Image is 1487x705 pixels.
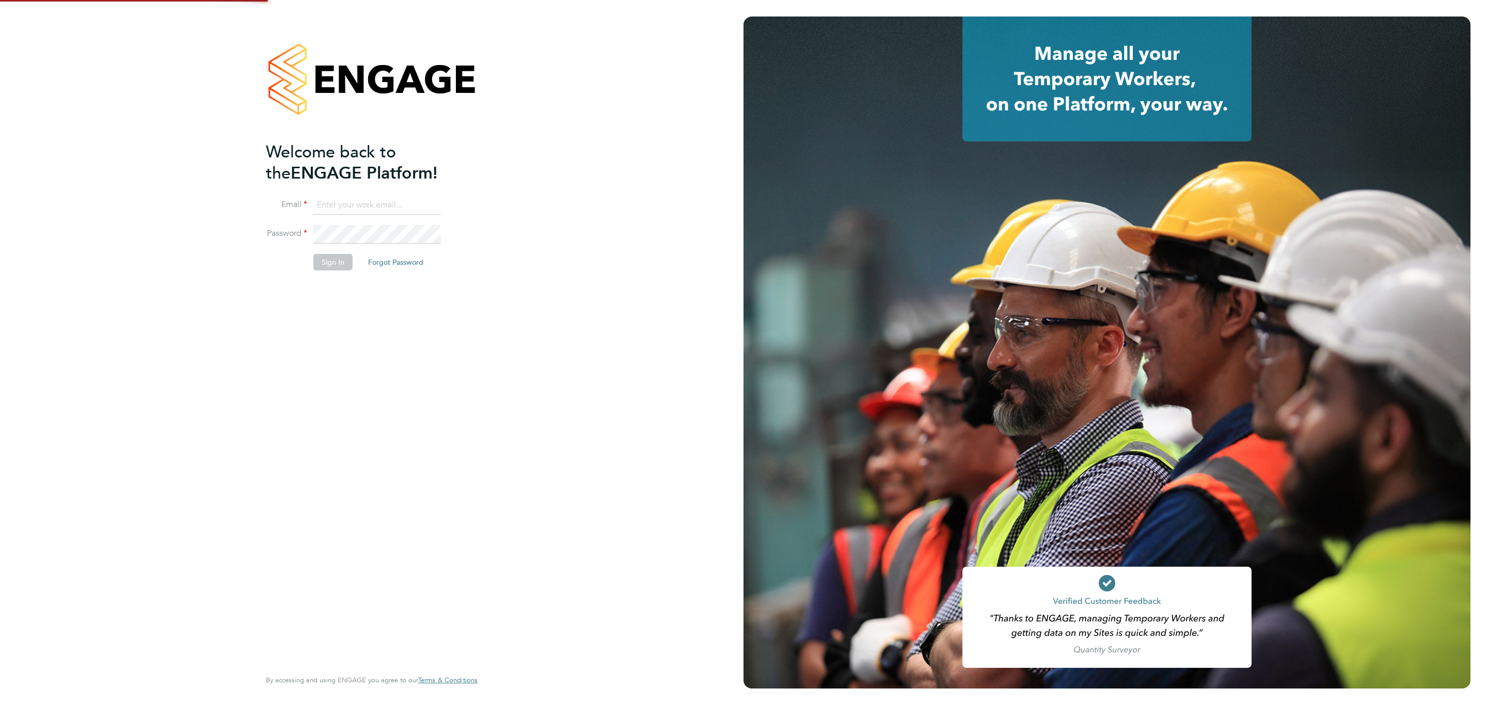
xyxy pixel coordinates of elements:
label: Email [266,199,307,210]
input: Enter your work email... [313,196,441,215]
button: Forgot Password [360,254,432,270]
span: Welcome back to the [266,142,396,183]
h2: ENGAGE Platform! [266,141,467,184]
span: Terms & Conditions [418,676,478,684]
label: Password [266,228,307,239]
a: Terms & Conditions [418,676,478,684]
span: By accessing and using ENGAGE you agree to our [266,676,478,684]
button: Sign In [313,254,353,270]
